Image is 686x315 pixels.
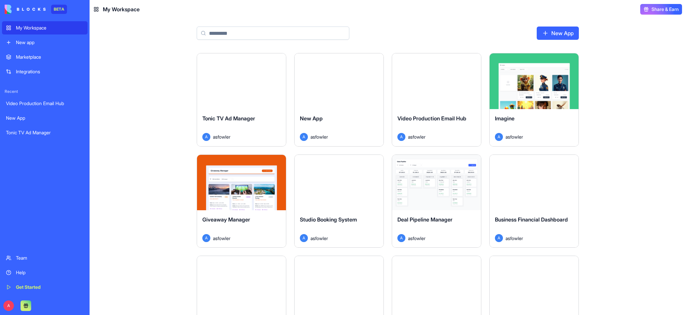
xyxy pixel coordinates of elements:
[5,5,67,14] a: BETA
[2,251,88,265] a: Team
[392,155,481,248] a: Deal Pipeline ManagerAasfowler
[2,97,88,110] a: Video Production Email Hub
[397,115,466,122] span: Video Production Email Hub
[2,50,88,64] a: Marketplace
[16,284,84,290] div: Get Started
[16,255,84,261] div: Team
[300,115,323,122] span: New App
[2,65,88,78] a: Integrations
[310,133,328,140] span: asfowler
[2,21,88,34] a: My Workspace
[495,216,568,223] span: Business Financial Dashboard
[103,5,140,13] span: My Workspace
[202,115,255,122] span: Tonic TV Ad Manager
[16,39,84,46] div: New app
[397,234,405,242] span: A
[202,216,250,223] span: Giveaway Manager
[489,53,579,147] a: ImagineAasfowler
[6,100,84,107] div: Video Production Email Hub
[495,115,514,122] span: Imagine
[495,133,503,141] span: A
[6,115,84,121] div: New App
[16,269,84,276] div: Help
[51,5,67,14] div: BETA
[202,133,210,141] span: A
[300,216,357,223] span: Studio Booking System
[16,54,84,60] div: Marketplace
[213,235,231,242] span: asfowler
[392,53,481,147] a: Video Production Email HubAasfowler
[294,53,384,147] a: New AppAasfowler
[506,133,523,140] span: asfowler
[310,235,328,242] span: asfowler
[408,235,426,242] span: asfowler
[2,281,88,294] a: Get Started
[213,133,231,140] span: asfowler
[2,126,88,139] a: Tonic TV Ad Manager
[2,111,88,125] a: New App
[397,216,452,223] span: Deal Pipeline Manager
[408,133,426,140] span: asfowler
[495,234,503,242] span: A
[300,234,308,242] span: A
[2,36,88,49] a: New app
[397,133,405,141] span: A
[16,68,84,75] div: Integrations
[2,89,88,94] span: Recent
[294,155,384,248] a: Studio Booking SystemAasfowler
[2,266,88,279] a: Help
[300,133,308,141] span: A
[202,234,210,242] span: A
[506,235,523,242] span: asfowler
[537,27,579,40] a: New App
[5,5,46,14] img: logo
[197,155,286,248] a: Giveaway ManagerAasfowler
[16,25,84,31] div: My Workspace
[6,129,84,136] div: Tonic TV Ad Manager
[197,53,286,147] a: Tonic TV Ad ManagerAasfowler
[3,300,14,311] span: A
[640,4,682,15] button: Share & Earn
[652,6,679,13] span: Share & Earn
[489,155,579,248] a: Business Financial DashboardAasfowler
